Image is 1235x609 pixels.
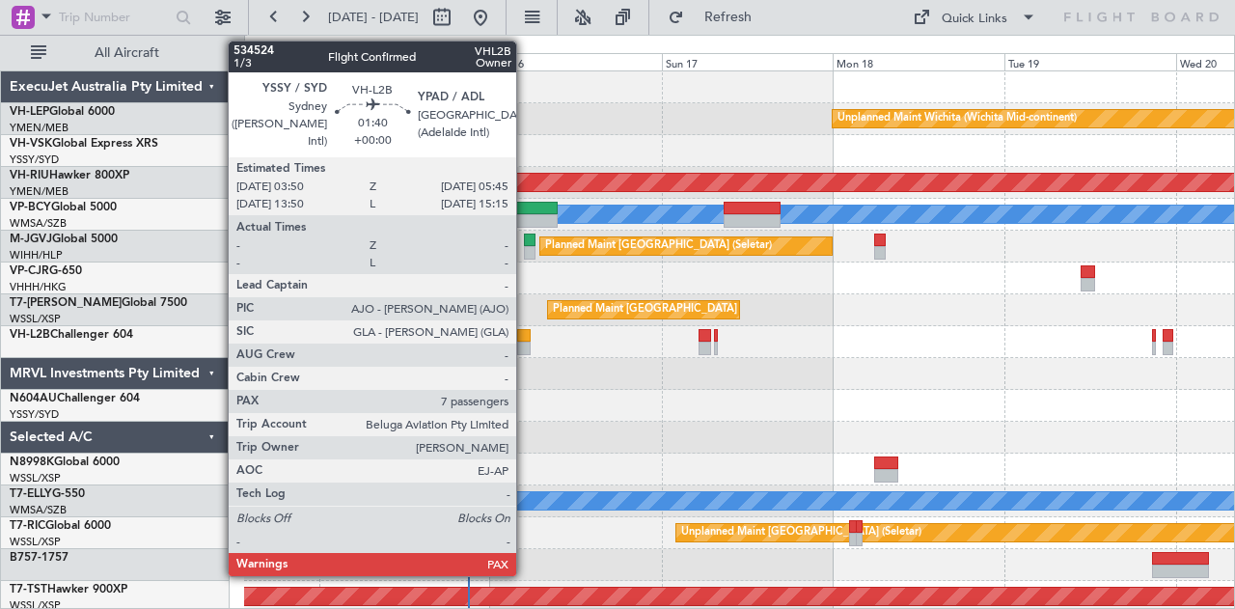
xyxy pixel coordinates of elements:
[659,2,775,33] button: Refresh
[50,46,204,60] span: All Aircraft
[662,53,834,70] div: Sun 17
[10,488,85,500] a: T7-ELLYG-550
[10,312,61,326] a: WSSL/XSP
[942,10,1007,29] div: Quick Links
[10,170,49,181] span: VH-RIU
[837,104,1077,133] div: Unplanned Maint Wichita (Wichita Mid-continent)
[10,393,57,404] span: N604AU
[10,297,122,309] span: T7-[PERSON_NAME]
[10,329,133,341] a: VH-L2BChallenger 604
[10,202,51,213] span: VP-BCY
[10,503,67,517] a: WMSA/SZB
[553,295,780,324] div: Planned Maint [GEOGRAPHIC_DATA] (Seletar)
[10,280,67,294] a: VHHH/HKG
[545,232,772,261] div: Planned Maint [GEOGRAPHIC_DATA] (Seletar)
[10,265,82,277] a: VP-CJRG-650
[10,471,61,485] a: WSSL/XSP
[59,3,170,32] input: Trip Number
[10,184,69,199] a: YMEN/MEB
[10,248,63,263] a: WIHH/HLP
[10,329,50,341] span: VH-L2B
[833,53,1004,70] div: Mon 18
[688,11,769,24] span: Refresh
[10,170,129,181] a: VH-RIUHawker 800XP
[10,584,127,595] a: T7-TSTHawker 900XP
[10,152,59,167] a: YSSY/SYD
[10,265,49,277] span: VP-CJR
[10,520,111,532] a: T7-RICGlobal 6000
[10,457,54,468] span: N8998K
[10,535,61,549] a: WSSL/XSP
[1004,53,1176,70] div: Tue 19
[10,106,115,118] a: VH-LEPGlobal 6000
[10,552,48,564] span: B757-1
[10,234,52,245] span: M-JGVJ
[10,138,158,150] a: VH-VSKGlobal Express XRS
[10,520,45,532] span: T7-RIC
[903,2,1046,33] button: Quick Links
[10,584,47,595] span: T7-TST
[10,393,140,404] a: N604AUChallenger 604
[10,552,69,564] a: B757-1757
[681,518,921,547] div: Unplanned Maint [GEOGRAPHIC_DATA] (Seletar)
[10,234,118,245] a: M-JGVJGlobal 5000
[10,457,120,468] a: N8998KGlobal 6000
[10,297,187,309] a: T7-[PERSON_NAME]Global 7500
[10,488,52,500] span: T7-ELLY
[10,202,117,213] a: VP-BCYGlobal 5000
[248,39,281,55] div: [DATE]
[490,53,662,70] div: Sat 16
[10,216,67,231] a: WMSA/SZB
[10,106,49,118] span: VH-LEP
[10,138,52,150] span: VH-VSK
[10,407,59,422] a: YSSY/SYD
[10,121,69,135] a: YMEN/MEB
[21,38,209,69] button: All Aircraft
[319,53,491,70] div: Fri 15
[328,9,419,26] span: [DATE] - [DATE]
